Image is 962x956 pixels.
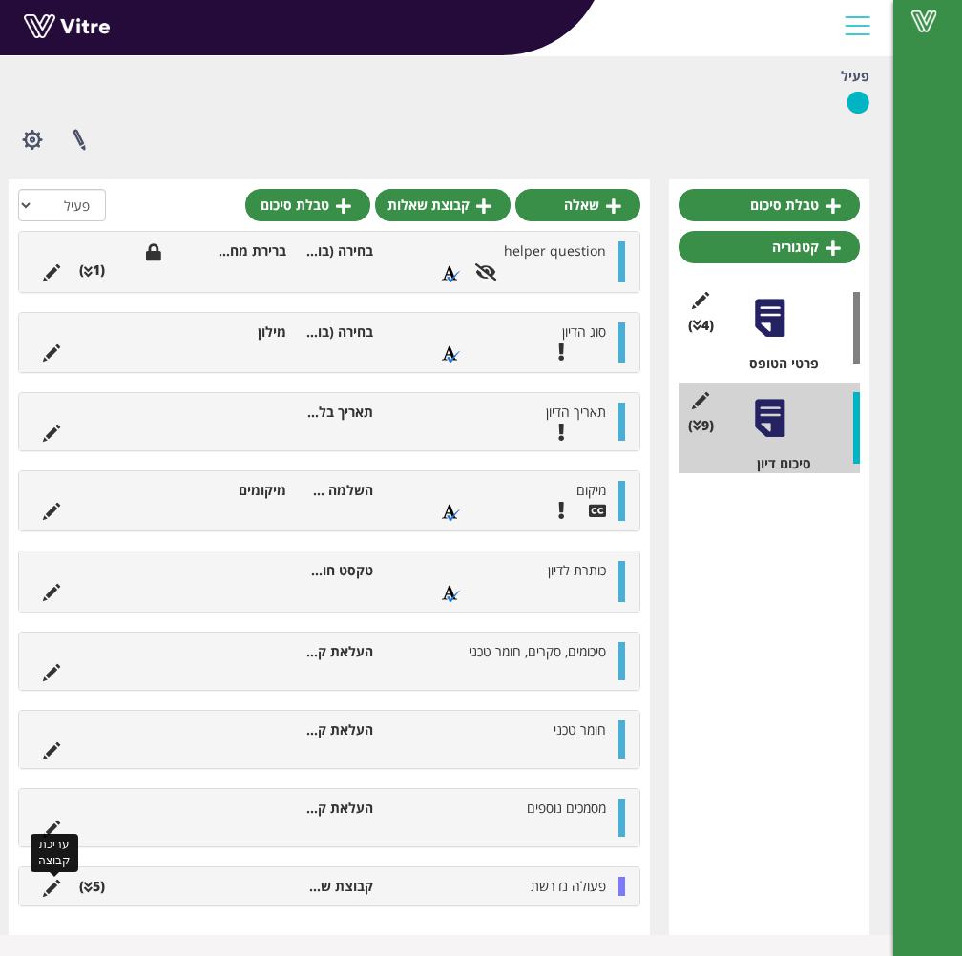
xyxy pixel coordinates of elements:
li: (1 ) [70,260,115,280]
li: תאריך בלבד [296,403,384,422]
li: בחירה (בודדת) מתוך רשימה [296,322,384,342]
a: שאלה [515,189,640,221]
span: (9 ) [688,416,714,435]
a: טבלת סיכום [245,189,370,221]
span: חומר טכני [554,720,606,738]
li: קבוצת שאלות [296,877,384,896]
li: טקסט חופשי [296,561,384,580]
div: פרטי הטופס [693,354,860,373]
li: העלאת קובץ [296,642,384,661]
a: קטגוריה [679,231,860,263]
span: סוג הדיון [562,322,606,341]
a: קבוצת שאלות [375,189,511,221]
span: (4 ) [688,316,714,335]
span: כותרת לדיון [548,561,606,579]
span: תאריך הדיון [546,403,606,421]
a: טבלת סיכום [679,189,860,221]
li: מילון [208,322,296,342]
span: סיכומים, סקרים, חומר טכני [469,642,606,660]
li: העלאת קובץ [296,799,384,818]
li: בחירה (בודדת) מתוך רשימה [296,241,384,260]
li: העלאת קובץ [296,720,384,739]
img: yes [847,91,869,114]
li: השלמה אוטומטית [296,481,384,500]
div: סיכום דיון [693,454,860,473]
div: עריכת קבוצה [31,834,78,872]
span: פעולה נדרשת [531,877,606,895]
li: ברירת מחדל [208,241,296,260]
li: (5 ) [70,877,115,896]
span: מיקום [576,481,606,499]
li: מיקומים [208,481,296,500]
label: פעיל [841,67,869,86]
span: מסמכים נוספים [527,799,606,817]
span: helper question [504,241,606,260]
